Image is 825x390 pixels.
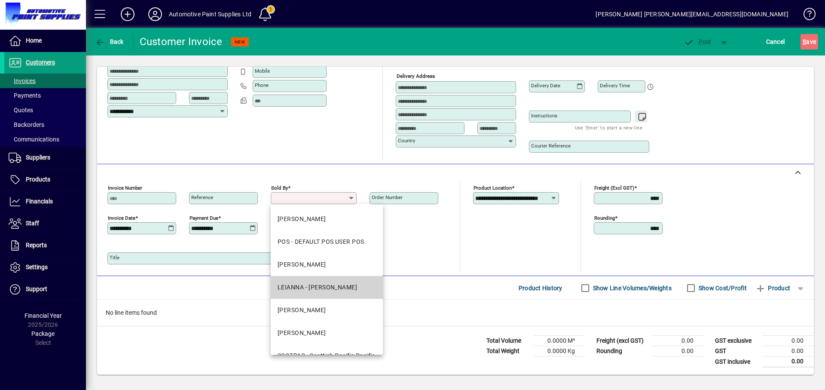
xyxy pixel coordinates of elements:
span: ost [684,38,712,45]
span: Invoices [9,77,36,84]
span: Suppliers [26,154,50,161]
a: Support [4,279,86,300]
mat-label: Delivery time [600,83,630,89]
button: Add [114,6,141,22]
button: Back [93,34,126,49]
span: Home [26,37,42,44]
span: Products [26,176,50,183]
button: Post [679,34,716,49]
mat-option: DAVID - Dave Hinton [271,208,383,230]
span: Product History [519,281,562,295]
div: SCOTPAC - Scottish Pacific Pacific [278,351,375,360]
a: Knowledge Base [797,2,814,30]
a: Staff [4,213,86,234]
div: [PERSON_NAME] [278,215,326,224]
td: 0.00 [762,336,814,346]
button: Product [751,280,794,296]
mat-label: Invoice number [108,185,142,191]
div: Customer Invoice [140,35,223,49]
a: Payments [4,88,86,103]
button: Cancel [764,34,787,49]
span: Customers [26,59,55,66]
span: Reports [26,242,47,249]
td: Rounding [592,346,652,356]
span: Financial Year [24,312,62,319]
a: Settings [4,257,86,278]
td: 0.00 [762,346,814,356]
td: 0.00 [652,346,704,356]
mat-label: Payment due [189,215,218,221]
td: GST exclusive [711,336,762,346]
mat-option: MAUREEN - Maureen Hinton [271,299,383,322]
mat-option: MIKAYLA - Mikayla Hinton [271,322,383,344]
td: 0.0000 M³ [534,336,585,346]
td: 0.0000 Kg [534,346,585,356]
span: ave [803,35,816,49]
span: Communications [9,136,59,143]
mat-label: Country [398,138,415,144]
td: Freight (excl GST) [592,336,652,346]
mat-label: Sold by [271,185,288,191]
span: Payments [9,92,41,99]
mat-option: SCOTPAC - Scottish Pacific Pacific [271,344,383,367]
mat-label: Instructions [531,113,557,119]
mat-option: POS - DEFAULT POS USER POS [271,230,383,253]
app-page-header-button: Back [86,34,133,49]
mat-label: Phone [255,82,269,88]
a: Reports [4,235,86,256]
div: [PERSON_NAME] [PERSON_NAME][EMAIL_ADDRESS][DOMAIN_NAME] [596,7,788,21]
mat-label: Freight (excl GST) [594,185,634,191]
div: [PERSON_NAME] [278,306,326,315]
mat-hint: Use 'Enter' to start a new line [575,123,642,132]
mat-label: Title [110,255,119,261]
a: Communications [4,132,86,147]
a: Home [4,30,86,52]
div: POS - DEFAULT POS USER POS [278,237,364,246]
span: Support [26,286,47,292]
span: Quotes [9,107,33,114]
span: Backorders [9,121,44,128]
span: Back [95,38,124,45]
mat-label: Courier Reference [531,143,571,149]
mat-label: Mobile [255,68,270,74]
label: Show Line Volumes/Weights [591,284,672,292]
span: NEW [235,39,245,45]
div: LEIANNA - [PERSON_NAME] [278,283,357,292]
button: Profile [141,6,169,22]
a: Invoices [4,74,86,88]
mat-label: Order number [372,194,403,200]
td: 0.00 [652,336,704,346]
span: Financials [26,198,53,205]
span: Package [31,330,55,337]
span: P [699,38,703,45]
span: S [803,38,806,45]
a: Suppliers [4,147,86,169]
span: Staff [26,220,39,227]
mat-label: Invoice date [108,215,135,221]
mat-label: Rounding [594,215,615,221]
span: Cancel [766,35,785,49]
div: No line items found [97,300,814,326]
a: Quotes [4,103,86,117]
mat-label: Reference [191,194,213,200]
mat-label: Delivery date [531,83,560,89]
label: Show Cost/Profit [697,284,747,292]
button: Save [801,34,818,49]
button: Product History [515,280,566,296]
td: Total Weight [482,346,534,356]
mat-option: KIM - Kim Hinton [271,253,383,276]
div: [PERSON_NAME] [278,329,326,338]
td: GST [711,346,762,356]
span: Product [755,281,790,295]
div: Automotive Paint Supplies Ltd [169,7,251,21]
td: Total Volume [482,336,534,346]
a: Backorders [4,117,86,132]
td: GST inclusive [711,356,762,367]
span: Settings [26,264,48,270]
mat-option: LEIANNA - Leianna Lemalu [271,276,383,299]
mat-label: Product location [474,185,512,191]
a: Financials [4,191,86,212]
a: Products [4,169,86,190]
div: [PERSON_NAME] [278,260,326,269]
td: 0.00 [762,356,814,367]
